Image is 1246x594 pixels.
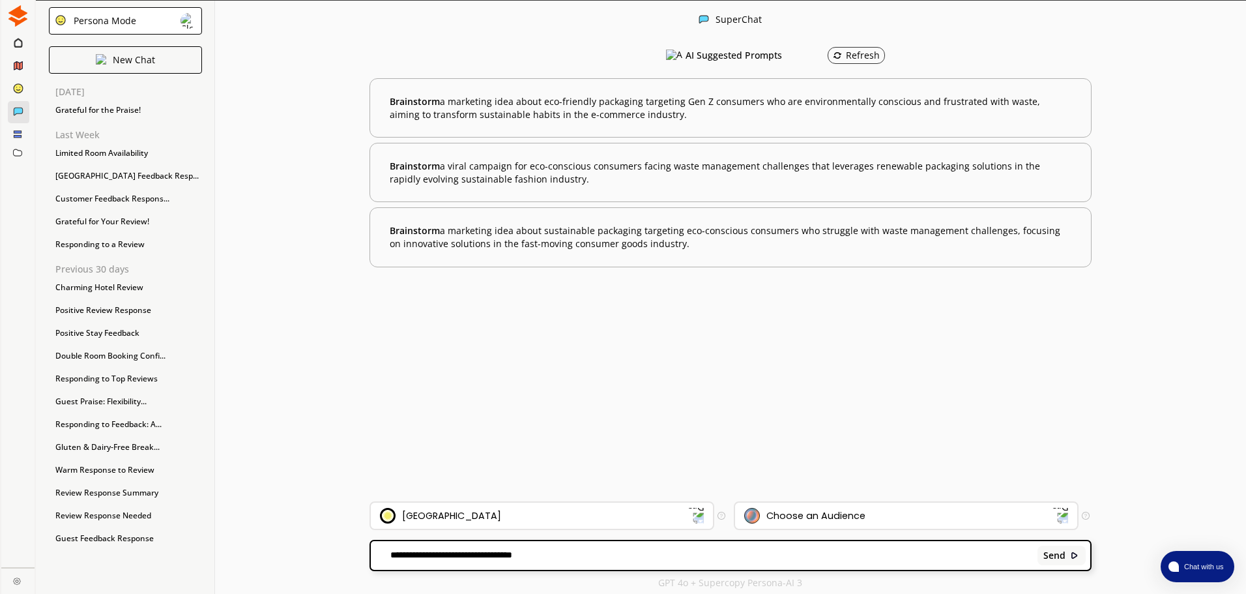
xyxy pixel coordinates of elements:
[1179,561,1226,572] span: Chat with us
[717,512,725,520] img: Tooltip Icon
[402,511,501,521] div: [GEOGRAPHIC_DATA]
[49,346,202,366] div: Double Room Booking Confi...
[744,508,760,524] img: Audience Icon
[55,14,66,26] img: Close
[686,46,782,65] h3: AI Suggested Prompts
[49,278,202,297] div: Charming Hotel Review
[49,415,202,434] div: Responding to Feedback: A...
[1161,551,1234,582] button: atlas-launcher
[688,507,704,524] img: Dropdown Icon
[1070,551,1079,560] img: Close
[55,87,202,97] p: [DATE]
[49,506,202,526] div: Review Response Needed
[49,460,202,480] div: Warm Response to Review
[390,224,1071,250] b: a marketing idea about sustainable packaging targeting eco-conscious consumers who struggle with ...
[766,511,865,521] div: Choose an Audience
[181,13,196,29] img: Close
[96,54,106,65] img: Close
[55,130,202,140] p: Last Week
[49,529,202,548] div: Guest Feedback Response
[1,568,35,591] a: Close
[390,224,440,237] span: Brainstorm
[380,508,396,524] img: Brand Icon
[49,100,202,120] div: Grateful for the Praise!
[49,212,202,231] div: Grateful for Your Review!
[49,483,202,503] div: Review Response Summary
[49,392,202,411] div: Guest Praise: Flexibility...
[49,143,202,163] div: Limited Room Availability
[49,552,202,571] div: Appreciation Reply in Ger...
[13,577,21,585] img: Close
[49,235,202,254] div: Responding to a Review
[833,51,842,60] img: Refresh
[49,369,202,389] div: Responding to Top Reviews
[1052,507,1069,524] img: Dropdown Icon
[113,55,155,65] p: New Chat
[49,166,202,186] div: [GEOGRAPHIC_DATA] Feedback Resp...
[390,160,440,172] span: Brainstorm
[716,14,762,27] div: SuperChat
[390,160,1071,185] b: a viral campaign for eco-conscious consumers facing waste management challenges that leverages re...
[49,323,202,343] div: Positive Stay Feedback
[1043,550,1065,561] b: Send
[833,50,880,61] div: Refresh
[69,16,136,26] div: Persona Mode
[55,264,202,275] p: Previous 30 days
[49,189,202,209] div: Customer Feedback Respons...
[390,95,440,108] span: Brainstorm
[49,301,202,320] div: Positive Review Response
[666,50,682,61] img: AI Suggested Prompts
[390,95,1071,121] b: a marketing idea about eco-friendly packaging targeting Gen Z consumers who are environmentally c...
[49,438,202,457] div: Gluten & Dairy-Free Break...
[658,578,802,588] p: GPT 4o + Supercopy Persona-AI 3
[699,14,709,25] img: Close
[1082,512,1090,520] img: Tooltip Icon
[7,5,29,27] img: Close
